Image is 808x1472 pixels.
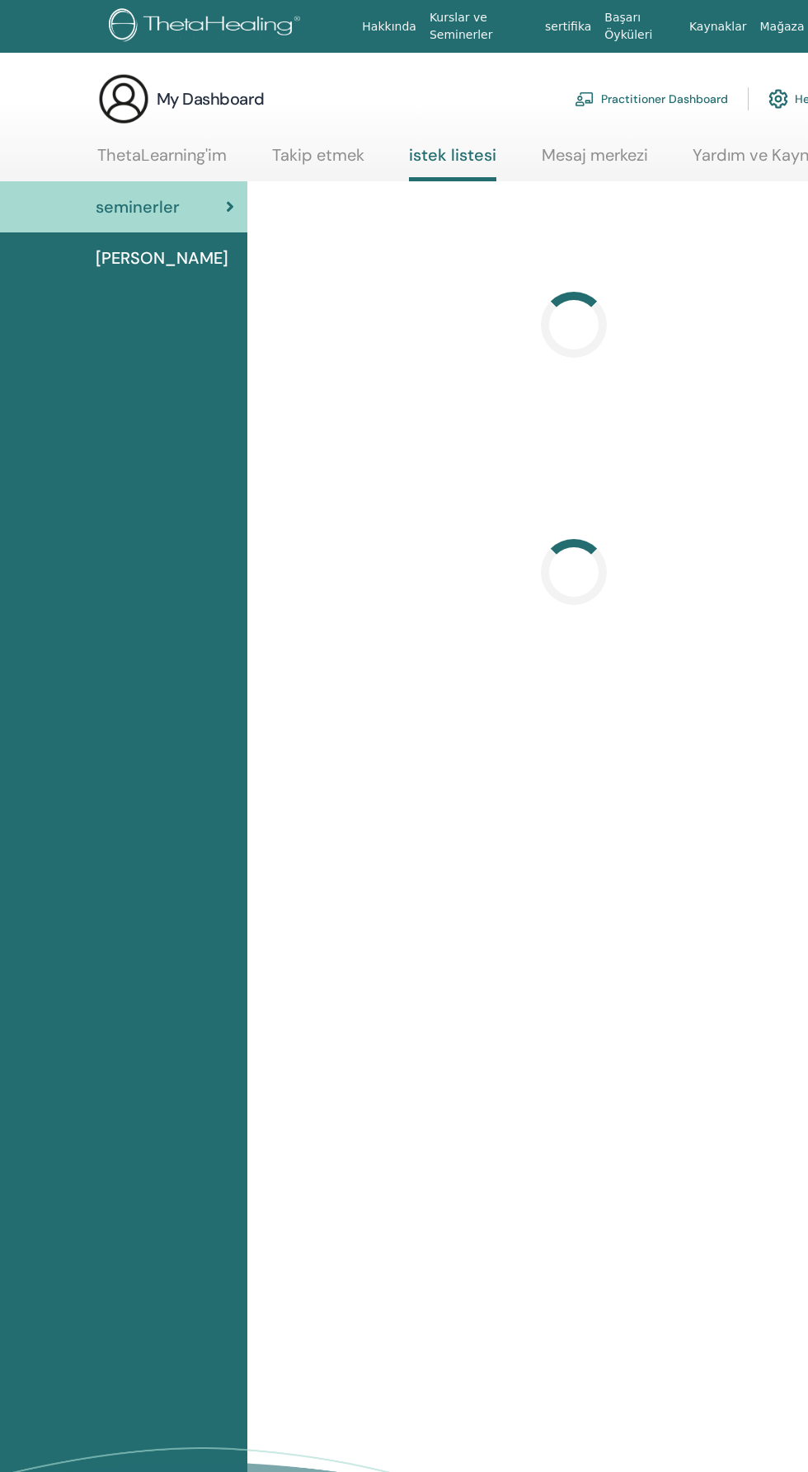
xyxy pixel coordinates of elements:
[575,81,728,117] a: Practitioner Dashboard
[355,12,423,42] a: Hakkında
[96,195,180,219] span: seminerler
[272,145,364,177] a: Takip etmek
[538,12,598,42] a: sertifika
[575,91,594,106] img: chalkboard-teacher.svg
[542,145,648,177] a: Mesaj merkezi
[423,2,538,50] a: Kurslar ve Seminerler
[97,73,150,125] img: generic-user-icon.jpg
[97,145,227,177] a: ThetaLearning'im
[157,87,265,110] h3: My Dashboard
[683,12,754,42] a: Kaynaklar
[598,2,683,50] a: Başarı Öyküleri
[768,85,788,113] img: cog.svg
[409,145,496,181] a: istek listesi
[96,246,228,270] span: [PERSON_NAME]
[109,8,306,45] img: logo.png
